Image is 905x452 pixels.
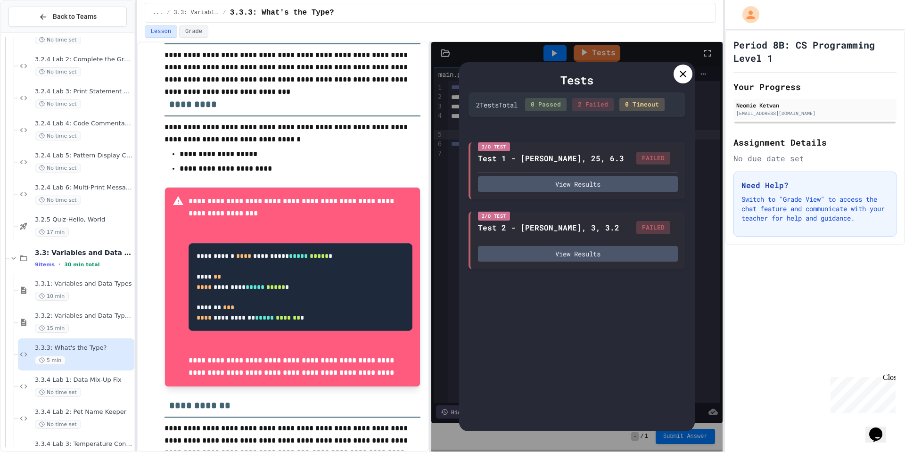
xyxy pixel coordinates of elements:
[525,98,567,111] div: 0 Passed
[35,324,69,333] span: 15 min
[35,152,132,160] span: 3.2.4 Lab 5: Pattern Display Challenge
[35,262,55,268] span: 9 items
[35,67,81,76] span: No time set
[469,72,685,89] div: Tests
[572,98,614,111] div: 2 Failed
[478,222,619,233] div: Test 2 - [PERSON_NAME], 3, 3.2
[35,280,132,288] span: 3.3.1: Variables and Data Types
[53,12,97,22] span: Back to Teams
[145,25,177,38] button: Lesson
[732,4,762,25] div: My Account
[35,88,132,96] span: 3.2.4 Lab 3: Print Statement Repair
[733,80,897,93] h2: Your Progress
[733,153,897,164] div: No due date set
[741,180,889,191] h3: Need Help?
[174,9,219,16] span: 3.3: Variables and Data Types
[8,7,127,27] button: Back to Teams
[476,100,518,110] div: 2 Test s Total
[35,131,81,140] span: No time set
[58,261,60,268] span: •
[179,25,208,38] button: Grade
[64,262,99,268] span: 30 min total
[166,9,170,16] span: /
[35,184,132,192] span: 3.2.4 Lab 6: Multi-Print Message
[35,56,132,64] span: 3.2.4 Lab 2: Complete the Greeting
[35,420,81,429] span: No time set
[478,153,624,164] div: Test 1 - [PERSON_NAME], 25, 6.3
[35,388,81,397] span: No time set
[35,292,69,301] span: 10 min
[827,373,896,413] iframe: chat widget
[733,136,897,149] h2: Assignment Details
[223,9,226,16] span: /
[478,246,678,262] button: View Results
[865,414,896,443] iframe: chat widget
[733,38,897,65] h1: Period 8B: CS Programming Level 1
[35,164,81,173] span: No time set
[619,98,665,111] div: 0 Timeout
[478,212,510,221] div: I/O Test
[153,9,163,16] span: ...
[636,221,670,234] div: FAILED
[636,152,670,165] div: FAILED
[35,35,81,44] span: No time set
[35,312,132,320] span: 3.3.2: Variables and Data Types - Review
[35,356,66,365] span: 5 min
[35,440,132,448] span: 3.3.4 Lab 3: Temperature Converter
[736,110,894,117] div: [EMAIL_ADDRESS][DOMAIN_NAME]
[736,101,894,109] div: Neomie Ketwan
[35,408,132,416] span: 3.3.4 Lab 2: Pet Name Keeper
[478,142,510,151] div: I/O Test
[35,228,69,237] span: 17 min
[35,196,81,205] span: No time set
[35,216,132,224] span: 3.2.5 Quiz-Hello, World
[35,99,81,108] span: No time set
[35,248,132,257] span: 3.3: Variables and Data Types
[35,376,132,384] span: 3.3.4 Lab 1: Data Mix-Up Fix
[478,176,678,192] button: View Results
[4,4,65,60] div: Chat with us now!Close
[741,195,889,223] p: Switch to "Grade View" to access the chat feature and communicate with your teacher for help and ...
[35,120,132,128] span: 3.2.4 Lab 4: Code Commentary Creator
[35,344,132,352] span: 3.3.3: What's the Type?
[230,7,334,18] span: 3.3.3: What's the Type?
